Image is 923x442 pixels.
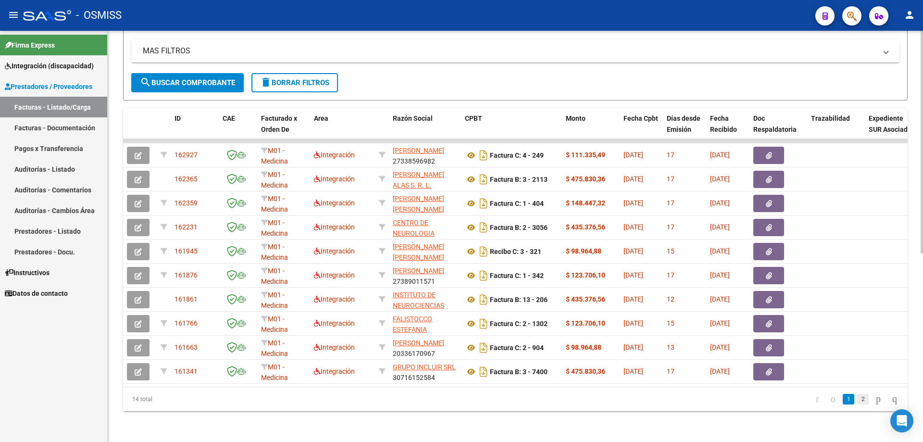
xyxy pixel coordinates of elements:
[667,199,674,207] span: 17
[624,247,643,255] span: [DATE]
[393,147,444,154] span: [PERSON_NAME]
[566,319,605,327] strong: $ 123.706,10
[663,108,706,151] datatable-header-cell: Días desde Emisión
[826,394,840,404] a: go to previous page
[477,292,490,307] i: Descargar documento
[314,199,355,207] span: Integración
[667,223,674,231] span: 17
[393,267,444,275] span: [PERSON_NAME]
[477,172,490,187] i: Descargar documento
[175,319,198,327] span: 161766
[710,271,730,279] span: [DATE]
[314,367,355,375] span: Integración
[5,61,94,71] span: Integración (discapacidad)
[490,248,541,255] strong: Recibo C: 3 - 321
[314,175,355,183] span: Integración
[710,295,730,303] span: [DATE]
[314,247,355,255] span: Integración
[624,151,643,159] span: [DATE]
[393,145,457,165] div: 27338596982
[393,315,432,334] span: FALISTOCCO ESTEFANIA
[261,267,288,297] span: M01 - Medicina Esencial
[477,316,490,331] i: Descargar documento
[667,295,674,303] span: 12
[477,364,490,379] i: Descargar documento
[841,391,856,407] li: page 1
[865,108,918,151] datatable-header-cell: Expediente SUR Asociado
[807,108,865,151] datatable-header-cell: Trazabilidad
[490,344,544,352] strong: Factura C: 2 - 904
[566,151,605,159] strong: $ 111.335,49
[143,46,876,56] mat-panel-title: MAS FILTROS
[393,219,440,249] span: CENTRO DE NEUROLOGIA ROSARIO S.R.L.
[261,114,297,133] span: Facturado x Orden De
[393,193,457,214] div: 27329243910
[710,199,730,207] span: [DATE]
[477,196,490,211] i: Descargar documento
[175,114,181,122] span: ID
[140,78,235,87] span: Buscar Comprobante
[710,319,730,327] span: [DATE]
[175,343,198,351] span: 161663
[904,9,915,21] mat-icon: person
[490,200,544,207] strong: Factura C: 1 - 404
[566,247,601,255] strong: $ 98.964,88
[856,391,870,407] li: page 2
[477,148,490,163] i: Descargar documento
[5,267,50,278] span: Instructivos
[465,114,482,122] span: CPBT
[175,151,198,159] span: 162927
[490,368,548,376] strong: Factura B: 3 - 7400
[667,151,674,159] span: 17
[857,394,869,404] a: 2
[393,195,444,214] span: [PERSON_NAME] [PERSON_NAME]
[667,175,674,183] span: 17
[753,114,797,133] span: Doc Respaldatoria
[624,367,643,375] span: [DATE]
[667,114,700,133] span: Días desde Emisión
[624,114,658,122] span: Fecha Cpbt
[310,108,375,151] datatable-header-cell: Area
[261,339,288,369] span: M01 - Medicina Esencial
[260,78,329,87] span: Borrar Filtros
[261,219,288,249] span: M01 - Medicina Esencial
[749,108,807,151] datatable-header-cell: Doc Respaldatoria
[175,367,198,375] span: 161341
[175,271,198,279] span: 161876
[667,319,674,327] span: 15
[566,223,605,231] strong: $ 435.376,56
[261,243,288,273] span: M01 - Medicina Esencial
[477,340,490,355] i: Descargar documento
[175,199,198,207] span: 162359
[811,114,850,122] span: Trazabilidad
[490,296,548,303] strong: Factura B: 13 - 206
[869,114,911,133] span: Expediente SUR Asociado
[393,363,456,371] span: GRUPO INCLUIR SRL
[393,362,457,382] div: 30716152584
[667,247,674,255] span: 15
[140,76,151,88] mat-icon: search
[710,247,730,255] span: [DATE]
[811,394,823,404] a: go to first page
[490,224,548,231] strong: Factura B: 2 - 3056
[393,314,457,334] div: 27366318858
[710,343,730,351] span: [DATE]
[566,114,586,122] span: Monto
[393,243,444,262] span: [PERSON_NAME] [PERSON_NAME]
[5,288,68,299] span: Datos de contacto
[667,343,674,351] span: 13
[251,73,338,92] button: Borrar Filtros
[490,320,548,328] strong: Factura C: 2 - 1302
[566,367,605,375] strong: $ 475.830,36
[710,367,730,375] span: [DATE]
[261,195,288,225] span: M01 - Medicina Esencial
[393,265,457,286] div: 27389011571
[260,76,272,88] mat-icon: delete
[314,271,355,279] span: Integración
[566,199,605,207] strong: $ 148.447,32
[219,108,257,151] datatable-header-cell: CAE
[393,338,457,358] div: 20336170967
[888,394,901,404] a: go to last page
[710,114,737,133] span: Fecha Recibido
[393,169,457,189] div: 30711964920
